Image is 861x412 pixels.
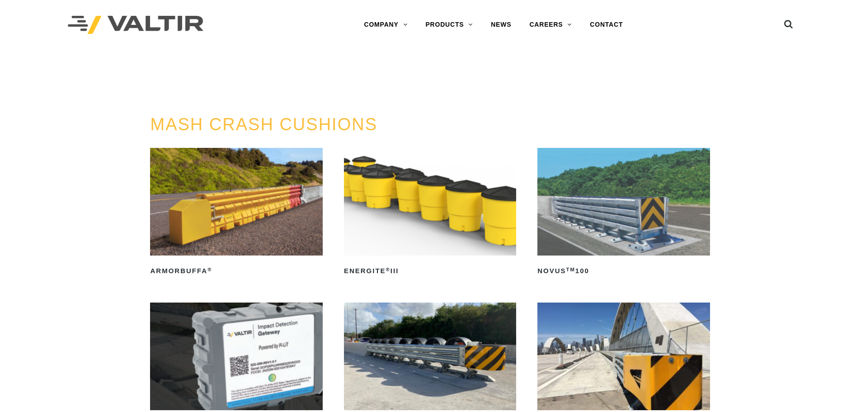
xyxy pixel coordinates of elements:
[150,264,322,278] h2: ArmorBuffa
[566,267,575,272] sup: TM
[386,267,391,272] sup: ®
[416,16,482,34] a: PRODUCTS
[344,264,516,278] h2: ENERGITE III
[150,148,322,278] a: ArmorBuffa®
[344,148,516,278] a: ENERGITE®III
[537,264,710,278] h2: NOVUS 100
[68,16,203,34] img: Valtir
[537,148,710,278] a: NOVUSTM100
[355,16,416,34] a: COMPANY
[520,16,581,34] a: CAREERS
[207,267,212,272] sup: ®
[581,16,632,34] a: CONTACT
[150,115,377,134] a: MASH CRASH CUSHIONS
[482,16,520,34] a: NEWS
